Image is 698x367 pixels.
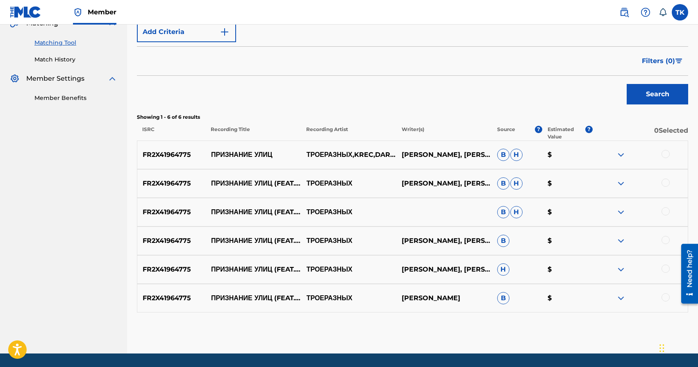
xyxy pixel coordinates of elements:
span: H [510,206,523,218]
p: FR2X41964775 [137,179,206,188]
p: FR2X41964775 [137,150,206,160]
span: ? [535,126,542,133]
p: $ [542,207,592,217]
img: filter [675,59,682,63]
p: ISRC [137,126,205,140]
p: FR2X41964775 [137,207,206,217]
p: FR2X41964775 [137,293,206,303]
img: 9d2ae6d4665cec9f34b9.svg [220,27,230,37]
span: B [497,177,509,190]
img: Top Rightsholder [73,7,83,17]
img: expand [616,293,626,303]
span: B [497,149,509,161]
img: help [641,7,650,17]
img: Member Settings [10,74,20,84]
p: ПРИЗНАНИЕ УЛИЦ (FEAT. [GEOGRAPHIC_DATA], [GEOGRAPHIC_DATA]) [206,265,301,274]
p: ПРИЗНАНИЕ УЛИЦ (FEAT. [GEOGRAPHIC_DATA], [GEOGRAPHIC_DATA]) [206,207,301,217]
p: ТРОЕРАЗНЫХ,KREC,DAROM DABRO [301,150,396,160]
p: ТРОЕРАЗНЫХ [301,179,396,188]
img: expand [616,207,626,217]
p: Writer(s) [396,126,492,140]
span: ? [585,126,593,133]
p: ПРИЗНАНИЕ УЛИЦ (FEAT. KREC & DAROM DABRO) [206,179,301,188]
img: expand [107,74,117,84]
button: Filters (0) [637,51,688,71]
div: Help [637,4,654,20]
p: $ [542,293,592,303]
img: expand [616,179,626,188]
p: 0 Selected [593,126,688,140]
div: Перетащить [659,336,664,360]
img: expand [616,150,626,160]
p: ТРОЕРАЗНЫХ [301,265,396,274]
p: $ [542,265,592,274]
button: Search [627,84,688,104]
p: Source [497,126,515,140]
img: expand [616,236,626,246]
p: ПРИЗНАНИЕ УЛИЦ [206,150,301,160]
a: Match History [34,55,117,64]
p: $ [542,179,592,188]
img: expand [616,265,626,274]
span: H [510,177,523,190]
span: Filters ( 0 ) [642,56,675,66]
p: ТРОЕРАЗНЫХ [301,293,396,303]
p: ПРИЗНАНИЕ УЛИЦ (FEAT. [GEOGRAPHIC_DATA], [GEOGRAPHIC_DATA]) [206,293,301,303]
span: Member [88,7,116,17]
p: [PERSON_NAME], [PERSON_NAME], [PERSON_NAME], [PERSON_NAME] [396,179,492,188]
span: B [497,235,509,247]
span: H [497,263,509,276]
img: search [619,7,629,17]
p: FR2X41964775 [137,265,206,274]
span: B [497,206,509,218]
p: [PERSON_NAME], [PERSON_NAME], [PERSON_NAME], [PERSON_NAME] [396,236,492,246]
div: Notifications [659,8,667,16]
a: Matching Tool [34,39,117,47]
span: B [497,292,509,304]
div: User Menu [672,4,688,20]
p: Estimated Value [548,126,585,140]
p: FR2X41964775 [137,236,206,246]
iframe: Resource Center [675,240,698,306]
p: ТРОЕРАЗНЫХ [301,207,396,217]
span: Member Settings [26,74,84,84]
p: ПРИЗНАНИЕ УЛИЦ (FEAT. [GEOGRAPHIC_DATA], [GEOGRAPHIC_DATA]) [206,236,301,246]
p: ТРОЕРАЗНЫХ [301,236,396,246]
button: Add Criteria [137,22,236,42]
p: Recording Artist [301,126,396,140]
iframe: Chat Widget [657,328,698,367]
p: Recording Title [205,126,301,140]
p: Showing 1 - 6 of 6 results [137,113,688,121]
a: Public Search [616,4,632,20]
div: Виджет чата [657,328,698,367]
p: $ [542,236,592,246]
p: [PERSON_NAME], [PERSON_NAME], [PERSON_NAME], [PERSON_NAME], [PERSON_NAME] [396,265,492,274]
p: $ [542,150,592,160]
p: [PERSON_NAME], [PERSON_NAME], [PERSON_NAME], [PERSON_NAME] [396,150,492,160]
p: [PERSON_NAME] [396,293,492,303]
a: Member Benefits [34,94,117,102]
img: MLC Logo [10,6,41,18]
span: H [510,149,523,161]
